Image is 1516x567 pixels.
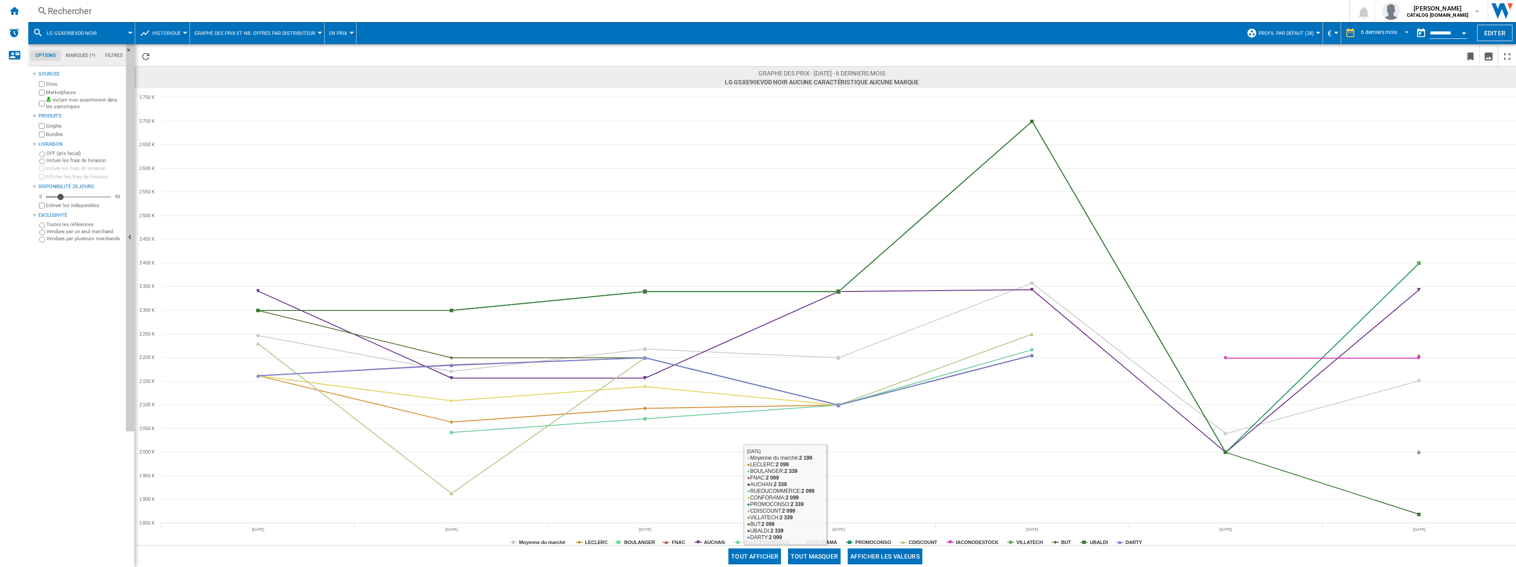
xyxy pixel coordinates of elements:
span: Graphe des prix et nb. offres par distributeur [194,30,315,36]
tspan: 1 850 € [140,520,155,525]
label: Marketplaces [46,89,122,96]
tspan: 2 750 € [140,94,155,100]
label: Inclure mon assortiment dans les statistiques [46,97,122,110]
button: Historique [152,22,185,44]
tspan: 2 300 € [140,307,155,313]
tspan: [DATE] [1413,527,1425,532]
input: Bundles [39,132,45,137]
button: € [1327,22,1336,44]
button: Créer un favoris [1462,45,1479,66]
div: Livraison [38,141,122,148]
tspan: 2 250 € [140,331,155,336]
div: Exclusivité [38,212,122,219]
button: Télécharger en image [1480,45,1497,66]
span: € [1327,29,1332,38]
button: Tout afficher [728,548,781,564]
button: En prix [329,22,352,44]
tspan: 2 050 € [140,426,155,431]
md-tab-item: Options [30,50,61,61]
tspan: CONFORAMA [805,540,837,545]
button: Recharger [137,45,155,66]
button: Profil par défaut (28) [1258,22,1318,44]
span: LG GSXE90EVDD NOIR Aucune caractéristique Aucune marque [725,78,919,87]
tspan: VILLATECH [1016,540,1043,545]
span: Graphe des prix - [DATE] - 6 derniers mois [725,69,919,78]
div: Disponibilité 20 Jours [38,183,122,190]
tspan: [DATE] [833,527,845,532]
div: Historique [140,22,185,44]
div: 90 [113,193,122,200]
tspan: BOULANGER [624,540,655,545]
tspan: AUCHAN [704,540,724,545]
tspan: 2 150 € [140,378,155,384]
div: Rechercher [48,5,1326,17]
tspan: 2 100 € [140,402,155,407]
div: 0 [37,193,44,200]
tspan: BUT [1061,540,1071,545]
div: Sources [38,71,122,78]
input: Inclure les frais de livraison [39,159,45,164]
button: Editer [1477,25,1512,41]
label: Sites [46,81,122,87]
img: mysite-bg-18x18.png [46,97,51,102]
b: CATALOG [DOMAIN_NAME] [1407,12,1468,18]
label: Singles [46,123,122,129]
span: LG GSXE90EVDD NOIR [47,30,97,36]
button: Plein écran [1498,45,1516,66]
tspan: [DATE] [639,527,651,532]
input: Vendues par plusieurs marchands [39,237,45,242]
tspan: CDISCOUNT [909,540,937,545]
input: Afficher les frais de livraison [39,174,45,180]
tspan: IACONODESTOCK [956,540,998,545]
label: Vendues par plusieurs marchands [46,235,122,242]
label: Afficher les frais de livraison [46,174,122,180]
img: alerts-logo.svg [9,27,19,38]
md-tab-item: Marques (*) [61,50,100,61]
tspan: FNAC [672,540,685,545]
button: Open calendar [1456,24,1472,40]
tspan: 2 450 € [140,236,155,242]
input: Inclure les frais de livraison [39,166,45,171]
button: Afficher les valeurs [848,548,922,564]
tspan: DARTY [1126,540,1142,545]
span: En prix [329,30,347,36]
button: Graphe des prix et nb. offres par distributeur [194,22,320,44]
tspan: 2 200 € [140,355,155,360]
label: Enlever les indisponibles [46,202,122,209]
div: Produits [38,113,122,120]
button: md-calendar [1412,24,1430,42]
input: Singles [39,123,45,129]
input: Afficher les frais de livraison [39,203,45,208]
tspan: 2 550 € [140,189,155,194]
tspan: 1 900 € [140,496,155,502]
tspan: [DATE] [445,527,458,532]
span: Historique [152,30,181,36]
tspan: RUEDUCOMMERCE [743,540,789,545]
tspan: [DATE] [1220,527,1232,532]
div: Profil par défaut (28) [1247,22,1318,44]
label: Bundles [46,131,122,138]
tspan: Moyenne du marché [519,540,565,545]
tspan: 2 600 € [140,166,155,171]
md-slider: Disponibilité [46,193,111,201]
label: Inclure les frais de livraison [46,165,122,172]
label: Inclure les frais de livraison [46,157,122,164]
tspan: 2 400 € [140,260,155,265]
span: Profil par défaut (28) [1258,30,1314,36]
tspan: UBALDI [1090,540,1108,545]
tspan: 1 950 € [140,473,155,478]
input: OFF (prix facial) [39,151,45,157]
button: LG GSXE90EVDD NOIR [47,22,106,44]
input: Inclure mon assortiment dans les statistiques [39,98,45,109]
button: Masquer [126,44,135,431]
label: OFF (prix facial) [46,150,122,157]
img: profile.jpg [1382,2,1400,20]
tspan: 2 500 € [140,213,155,218]
tspan: [DATE] [1026,527,1038,532]
tspan: 2 000 € [140,449,155,454]
input: Sites [39,81,45,87]
button: Masquer [126,44,136,60]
